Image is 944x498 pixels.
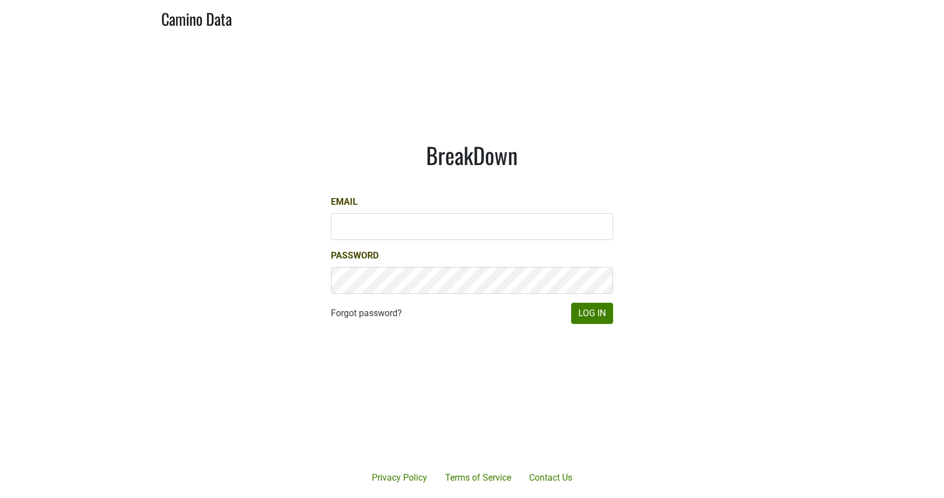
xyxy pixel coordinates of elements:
[331,195,358,209] label: Email
[571,303,613,324] button: Log In
[331,307,402,320] a: Forgot password?
[436,467,520,489] a: Terms of Service
[331,142,613,168] h1: BreakDown
[331,249,378,262] label: Password
[363,467,436,489] a: Privacy Policy
[520,467,581,489] a: Contact Us
[161,4,232,31] a: Camino Data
